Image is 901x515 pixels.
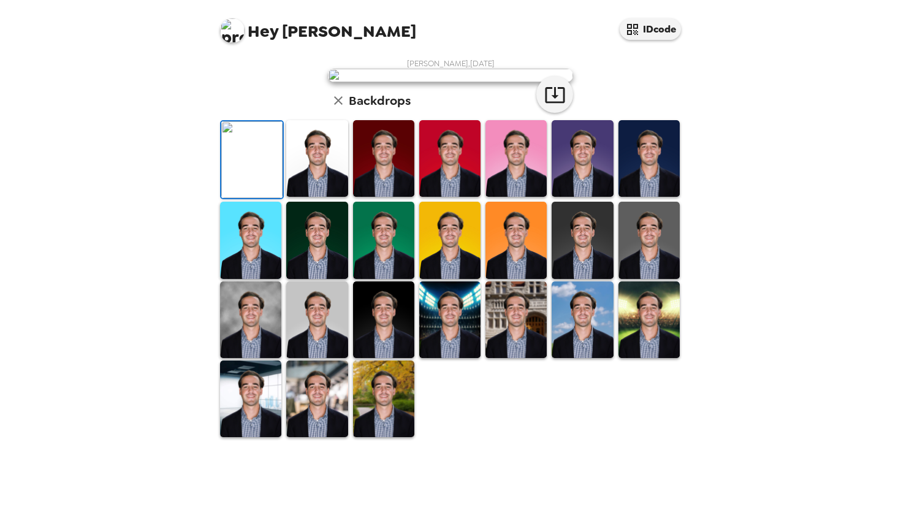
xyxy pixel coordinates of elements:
[220,12,416,40] span: [PERSON_NAME]
[220,18,245,43] img: profile pic
[221,121,283,198] img: Original
[620,18,681,40] button: IDcode
[349,91,411,110] h6: Backdrops
[407,58,495,69] span: [PERSON_NAME] , [DATE]
[248,20,278,42] span: Hey
[328,69,573,82] img: user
